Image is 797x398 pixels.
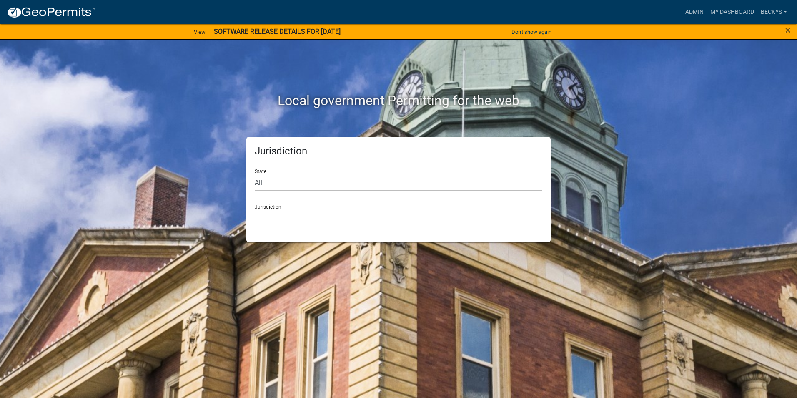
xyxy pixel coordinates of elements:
button: Don't show again [508,25,555,39]
button: Close [785,25,791,35]
strong: SOFTWARE RELEASE DETAILS FOR [DATE] [214,28,341,35]
a: beckys [757,4,790,20]
a: My Dashboard [707,4,757,20]
span: × [785,24,791,36]
h5: Jurisdiction [255,145,542,157]
a: Admin [682,4,707,20]
h2: Local government Permitting for the web [167,93,630,108]
a: View [190,25,209,39]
